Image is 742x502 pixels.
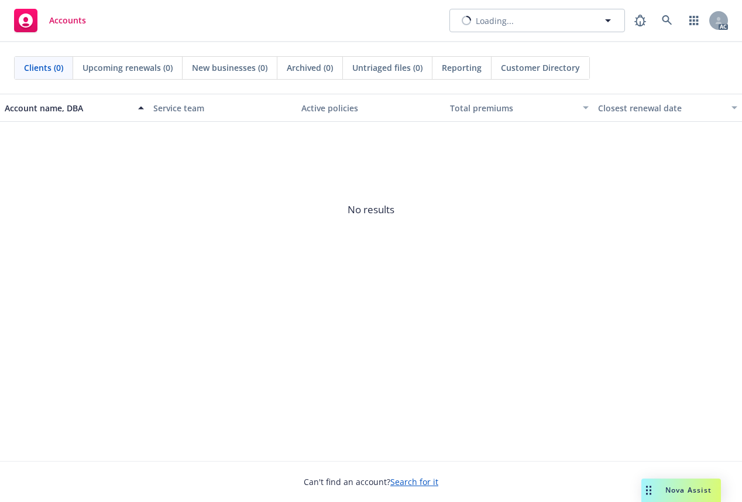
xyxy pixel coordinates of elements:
a: Report a Bug [628,9,652,32]
a: Accounts [9,4,91,37]
span: Clients (0) [24,62,63,74]
span: Accounts [49,16,86,25]
button: Loading... [449,9,625,32]
a: Switch app [682,9,706,32]
span: Untriaged files (0) [352,62,422,74]
a: Search [655,9,679,32]
span: Upcoming renewals (0) [83,62,173,74]
span: Nova Assist [665,485,712,495]
button: Closest renewal date [593,94,742,122]
button: Service team [149,94,297,122]
div: Total premiums [450,102,576,114]
div: Service team [153,102,293,114]
span: Customer Directory [501,62,580,74]
a: Search for it [390,476,438,487]
button: Nova Assist [641,479,721,502]
span: Reporting [442,62,482,74]
button: Total premiums [445,94,594,122]
div: Active policies [301,102,441,114]
button: Active policies [297,94,445,122]
div: Closest renewal date [598,102,724,114]
div: Account name, DBA [5,102,131,114]
div: Drag to move [641,479,656,502]
span: New businesses (0) [192,62,267,74]
span: Archived (0) [287,62,333,74]
span: Can't find an account? [304,476,438,488]
span: Loading... [476,15,514,27]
